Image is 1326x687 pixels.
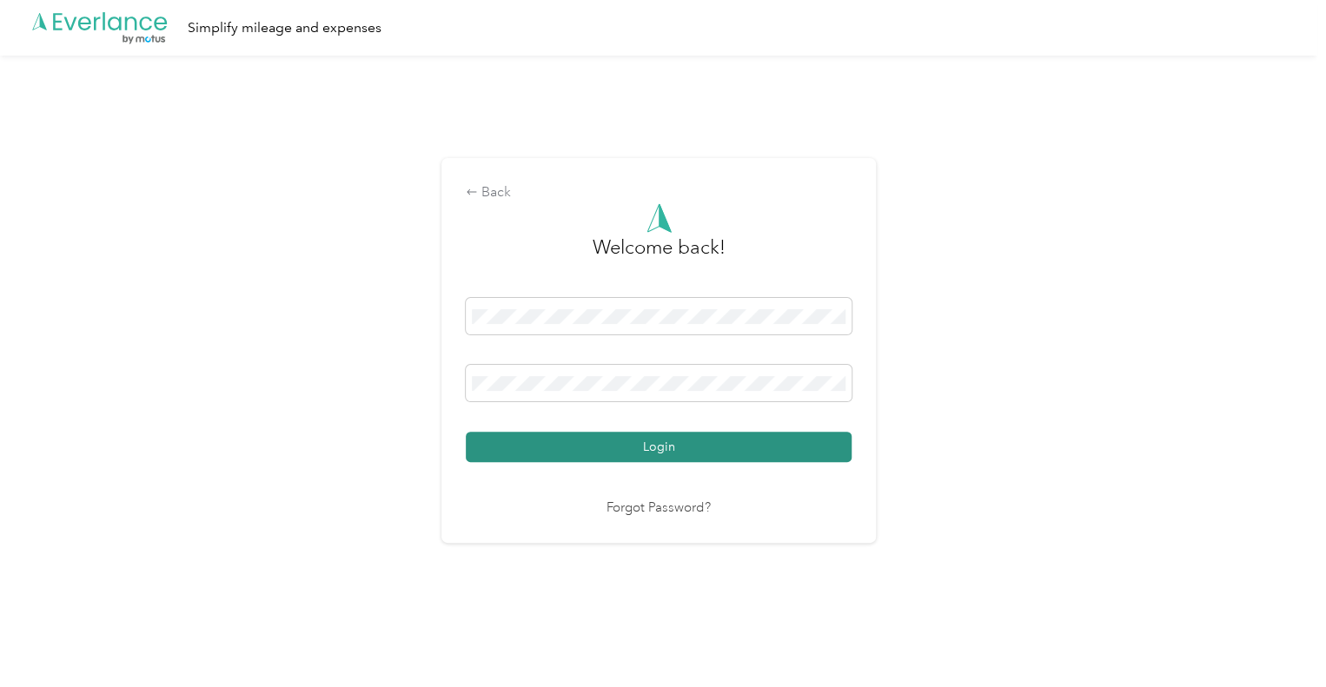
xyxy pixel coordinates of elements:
[466,432,852,462] button: Login
[466,182,852,203] div: Back
[593,233,726,280] h3: greeting
[607,499,711,519] a: Forgot Password?
[1229,590,1326,687] iframe: Everlance-gr Chat Button Frame
[188,17,381,39] div: Simplify mileage and expenses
